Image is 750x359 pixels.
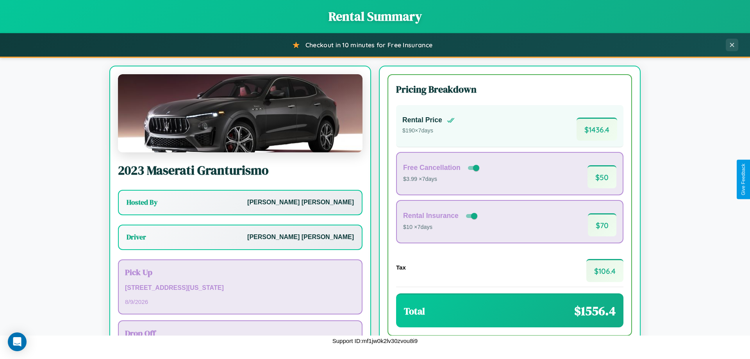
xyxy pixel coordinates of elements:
span: Checkout in 10 minutes for Free Insurance [305,41,432,49]
div: Open Intercom Messenger [8,332,27,351]
span: $ 50 [587,165,616,188]
span: $ 1436.4 [577,118,617,141]
h3: Hosted By [127,198,157,207]
h3: Drop Off [125,327,355,339]
p: Support ID: mf1jw0k2lv30zvou8i9 [332,336,418,346]
span: $ 1556.4 [574,302,616,320]
span: $ 106.4 [586,259,623,282]
h1: Rental Summary [8,8,742,25]
p: [STREET_ADDRESS][US_STATE] [125,282,355,294]
p: $3.99 × 7 days [403,174,481,184]
h4: Rental Price [402,116,442,124]
h2: 2023 Maserati Granturismo [118,162,362,179]
h4: Rental Insurance [403,212,459,220]
p: 8 / 9 / 2026 [125,296,355,307]
span: $ 70 [588,213,616,236]
h4: Free Cancellation [403,164,461,172]
h3: Pricing Breakdown [396,83,623,96]
div: Give Feedback [741,164,746,195]
h3: Pick Up [125,266,355,278]
h3: Driver [127,232,146,242]
p: [PERSON_NAME] [PERSON_NAME] [247,197,354,208]
p: $ 190 × 7 days [402,126,455,136]
h4: Tax [396,264,406,271]
img: Maserati Granturismo [118,74,362,152]
p: $10 × 7 days [403,222,479,232]
h3: Total [404,305,425,318]
p: [PERSON_NAME] [PERSON_NAME] [247,232,354,243]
